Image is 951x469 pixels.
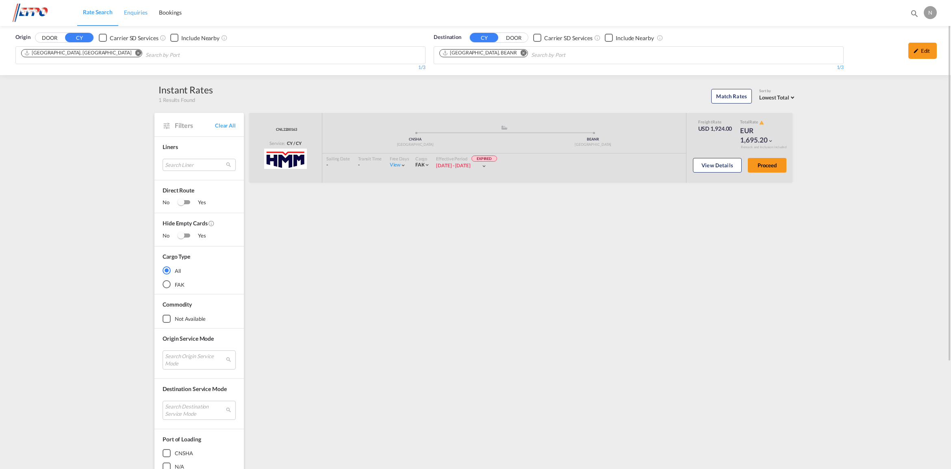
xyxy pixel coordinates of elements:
[470,33,498,42] button: CY
[159,9,182,16] span: Bookings
[163,436,201,443] span: Port of Loading
[163,143,178,150] span: Liners
[515,50,528,58] button: Remove
[83,9,113,15] span: Rate Search
[748,158,786,173] button: Proceed
[274,127,297,132] div: Contract / Rate Agreement / Tariff / Spot Pricing Reference Number: CNL2200163
[20,47,226,62] md-chips-wrap: Chips container. Use arrow keys to select chips.
[163,219,236,232] span: Hide Empty Cards
[163,385,227,392] span: Destination Service Mode
[190,199,206,207] span: Yes
[110,34,158,42] div: Carrier SD Services
[163,301,192,308] span: Commodity
[711,89,752,104] button: Match Rates
[693,158,742,173] button: View Details
[158,96,195,104] span: 1 Results Found
[99,33,158,42] md-checkbox: Checkbox No Ink
[358,162,382,169] div: -
[531,49,608,62] input: Search by Port
[163,232,178,240] span: No
[533,33,593,42] md-checkbox: Checkbox No Ink
[657,35,663,41] md-icon: Unchecked: Ignores neighbouring ports when fetching rates.Checked : Includes neighbouring ports w...
[190,232,206,240] span: Yes
[326,156,350,162] div: Sailing Date
[124,9,148,16] span: Enquiries
[390,162,406,169] div: Viewicon-chevron-down
[163,266,236,274] md-radio-button: All
[158,83,213,96] div: Instant Rates
[358,156,382,162] div: Transit Time
[175,121,215,130] span: Filters
[285,140,301,146] div: CY / CY
[436,162,471,169] div: 24 Apr 2025 - 09 May 2025
[924,6,937,19] div: N
[504,142,682,147] div: [GEOGRAPHIC_DATA]
[163,280,236,288] md-radio-button: FAK
[170,33,219,42] md-checkbox: Checkbox No Ink
[499,125,509,130] md-icon: assets/icons/custom/ship-fill.svg
[15,33,30,41] span: Origin
[145,49,223,62] input: Search by Port
[759,120,764,125] md-icon: icon-alert
[735,145,792,149] div: Remark and Inclusion included
[326,162,350,169] div: -
[436,156,497,163] div: Effective Period
[163,199,178,207] span: No
[436,162,471,169] span: [DATE] - [DATE]
[442,50,517,56] div: Antwerp, BEANR
[768,138,773,144] md-icon: icon-chevron-down
[215,122,236,129] span: Clear All
[24,50,131,56] div: Shanghai, CNSHA
[390,156,409,162] div: Free Days
[65,33,93,42] button: CY
[415,162,425,168] span: FAK
[481,163,487,169] md-icon: icon-chevron-down
[499,33,528,43] button: DOOR
[434,64,844,71] div: 1/3
[758,119,764,125] button: icon-alert
[913,48,919,54] md-icon: icon-pencil
[605,33,654,42] md-checkbox: Checkbox No Ink
[438,47,612,62] md-chips-wrap: Chips container. Use arrow keys to select chips.
[163,186,236,199] span: Direct Route
[326,137,504,142] div: CNSHA
[163,253,190,261] div: Cargo Type
[400,162,406,168] md-icon: icon-chevron-down
[698,119,732,125] div: Freight Rate
[269,140,285,146] span: Service:
[759,89,797,94] div: Sort by
[759,92,797,102] md-select: Select: Lowest Total
[181,34,219,42] div: Include Nearby
[175,450,193,457] div: CNSHA
[910,9,919,21] div: icon-magnify
[740,126,781,145] div: EUR 1,695.20
[326,142,504,147] div: [GEOGRAPHIC_DATA]
[12,4,67,22] img: d38966e06f5511efa686cdb0e1f57a29.png
[594,35,601,41] md-icon: Unchecked: Search for CY (Container Yard) services for all selected carriers.Checked : Search for...
[442,50,519,56] div: Press delete to remove this chip.
[208,220,215,227] md-icon: Activate this filter to exclude rate cards without rates.
[698,125,732,133] div: USD 1,924.00
[264,149,307,169] img: HMM
[35,33,64,43] button: DOOR
[910,9,919,18] md-icon: icon-magnify
[424,162,430,168] md-icon: icon-chevron-down
[616,34,654,42] div: Include Nearby
[175,315,206,322] div: not available
[160,35,166,41] md-icon: Unchecked: Search for CY (Container Yard) services for all selected carriers.Checked : Search for...
[274,127,297,132] span: CNL2200163
[544,34,593,42] div: Carrier SD Services
[759,94,789,101] span: Lowest Total
[221,35,228,41] md-icon: Unchecked: Ignores neighbouring ports when fetching rates.Checked : Includes neighbouring ports w...
[740,119,781,125] div: Total Rate
[130,50,142,58] button: Remove
[163,335,214,342] span: Origin Service Mode
[908,43,937,59] div: icon-pencilEdit
[24,50,133,56] div: Press delete to remove this chip.
[415,156,430,162] div: Cargo
[504,137,682,142] div: BEANR
[15,64,426,71] div: 1/3
[434,33,461,41] span: Destination
[471,156,497,162] span: EXPIRED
